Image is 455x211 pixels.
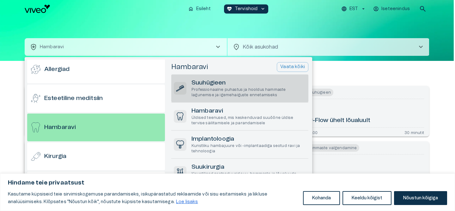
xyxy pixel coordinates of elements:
h6: Allergiad [44,65,70,74]
p: Hindame teie privaatsust [8,179,447,187]
h6: Esteetiline meditsiin [44,94,103,103]
h5: Hambaravi [171,62,208,72]
p: Kirurgilised protseduurid suu, hammaste ja lõualuude seisundite [PERSON_NAME] [191,171,306,182]
h6: Hambaravi [44,123,76,132]
h6: Hambaravi [191,107,306,115]
p: Professionaalne puhastus ja hooldus hammaste lagunemise ja igemehaiguste ennetamiseks [191,87,306,98]
button: Kohanda [303,191,340,205]
button: Vaata kõiki [277,62,308,72]
p: Kasutame küpsiseid teie sirvimiskogemuse parandamiseks, isikupärastatud reklaamide või sisu esita... [8,190,298,206]
h6: Suukirurgia [191,163,306,172]
p: Vaata kõiki [280,64,305,70]
h6: Kirurgia [44,152,66,161]
a: Loe lisaks [176,199,198,204]
button: Nõustun kõigiga [394,191,447,205]
span: Help [32,5,42,10]
p: Kunstliku hambajuure või -implantaadiga seotud ravi ja tehnoloogia [191,143,306,154]
button: Keeldu kõigist [343,191,391,205]
h6: Implantoloogia [191,135,306,144]
p: Üldised teenused, mis keskenduvad suuõõne üldise tervise säilitamisele ja parandamisele [191,115,306,126]
h6: Suuhügieen [191,79,306,87]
